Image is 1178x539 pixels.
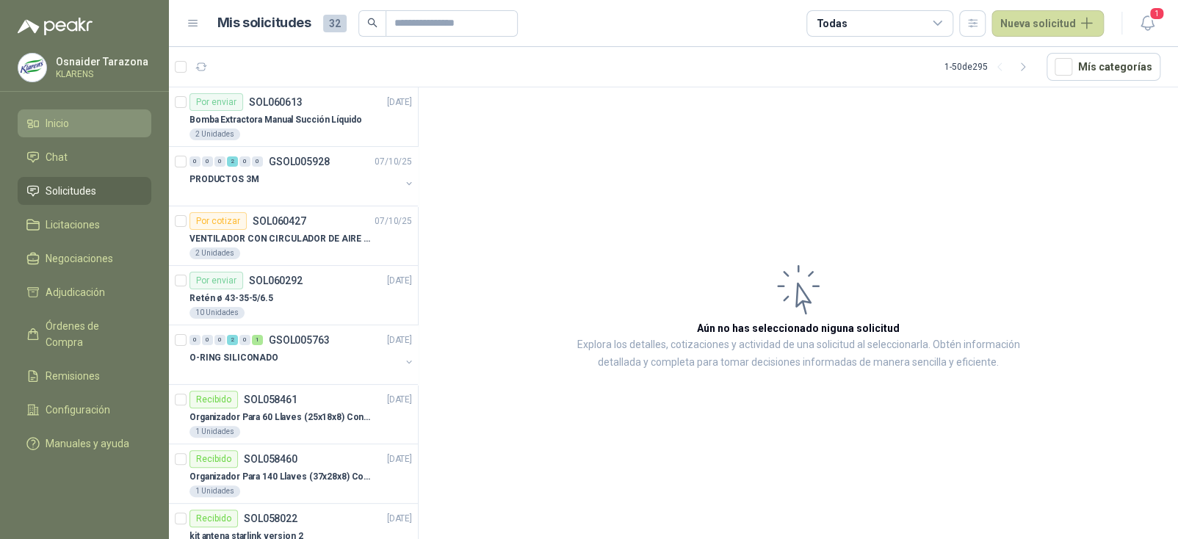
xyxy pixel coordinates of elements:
p: O-RING SILICONADO [189,351,278,365]
a: Licitaciones [18,211,151,239]
a: Remisiones [18,362,151,390]
p: KLARENS [56,70,148,79]
div: Recibido [189,450,238,468]
a: RecibidoSOL058460[DATE] Organizador Para 140 Llaves (37x28x8) Con Cerradura1 Unidades [169,444,418,504]
button: 1 [1134,10,1160,37]
p: Explora los detalles, cotizaciones y actividad de una solicitud al seleccionarla. Obtén informaci... [565,336,1031,372]
p: Osnaider Tarazona [56,57,148,67]
div: 0 [214,156,225,167]
p: SOL060292 [249,275,303,286]
p: [DATE] [387,333,412,347]
a: Adjudicación [18,278,151,306]
div: Recibido [189,510,238,527]
span: Manuales y ayuda [46,435,129,452]
a: Por enviarSOL060292[DATE] Retén ø 43-35-5/6.510 Unidades [169,266,418,325]
div: 0 [239,156,250,167]
p: SOL060427 [253,216,306,226]
div: 1 Unidades [189,426,240,438]
div: 0 [189,335,200,345]
a: Manuales y ayuda [18,430,151,457]
a: 0 0 0 2 0 0 GSOL00592807/10/25 PRODUCTOS 3M [189,153,415,200]
div: Por enviar [189,93,243,111]
div: Por enviar [189,272,243,289]
span: search [367,18,377,28]
span: 1 [1149,7,1165,21]
span: Configuración [46,402,110,418]
h3: Aún no has seleccionado niguna solicitud [697,320,900,336]
div: Todas [816,15,847,32]
p: Bomba Extractora Manual Succión Líquido [189,113,361,127]
div: 0 [214,335,225,345]
p: [DATE] [387,512,412,526]
p: VENTILADOR CON CIRCULADOR DE AIRE MULTIPROPOSITO XPOWER DE 14" [189,232,372,246]
a: Órdenes de Compra [18,312,151,356]
a: Inicio [18,109,151,137]
a: Configuración [18,396,151,424]
p: Organizador Para 60 Llaves (25x18x8) Con Cerradura [189,410,372,424]
a: RecibidoSOL058461[DATE] Organizador Para 60 Llaves (25x18x8) Con Cerradura1 Unidades [169,385,418,444]
div: 0 [202,335,213,345]
span: Órdenes de Compra [46,318,137,350]
p: PRODUCTOS 3M [189,173,259,187]
div: 1 - 50 de 295 [944,55,1035,79]
span: Remisiones [46,368,100,384]
div: 0 [202,156,213,167]
p: Retén ø 43-35-5/6.5 [189,292,273,305]
img: Logo peakr [18,18,93,35]
div: 2 [227,335,238,345]
div: 10 Unidades [189,307,245,319]
p: [DATE] [387,452,412,466]
div: Recibido [189,391,238,408]
div: 2 [227,156,238,167]
a: Negociaciones [18,245,151,272]
span: Solicitudes [46,183,96,199]
p: 07/10/25 [375,155,412,169]
div: 0 [252,156,263,167]
a: Chat [18,143,151,171]
a: Solicitudes [18,177,151,205]
p: SOL058022 [244,513,297,524]
h1: Mis solicitudes [217,12,311,34]
div: 1 Unidades [189,485,240,497]
p: [DATE] [387,274,412,288]
a: 0 0 0 2 0 1 GSOL005763[DATE] O-RING SILICONADO [189,331,415,378]
p: SOL058461 [244,394,297,405]
p: GSOL005763 [269,335,330,345]
p: Organizador Para 140 Llaves (37x28x8) Con Cerradura [189,470,372,484]
button: Nueva solicitud [991,10,1104,37]
div: 1 [252,335,263,345]
img: Company Logo [18,54,46,82]
div: 0 [189,156,200,167]
span: Negociaciones [46,250,113,267]
span: 32 [323,15,347,32]
p: [DATE] [387,393,412,407]
div: Por cotizar [189,212,247,230]
span: Inicio [46,115,69,131]
p: SOL060613 [249,97,303,107]
a: Por cotizarSOL06042707/10/25 VENTILADOR CON CIRCULADOR DE AIRE MULTIPROPOSITO XPOWER DE 14"2 Unid... [169,206,418,266]
p: [DATE] [387,95,412,109]
p: GSOL005928 [269,156,330,167]
span: Chat [46,149,68,165]
div: 0 [239,335,250,345]
div: 2 Unidades [189,129,240,140]
button: Mís categorías [1047,53,1160,81]
p: 07/10/25 [375,214,412,228]
span: Licitaciones [46,217,100,233]
span: Adjudicación [46,284,105,300]
p: SOL058460 [244,454,297,464]
div: 2 Unidades [189,247,240,259]
a: Por enviarSOL060613[DATE] Bomba Extractora Manual Succión Líquido2 Unidades [169,87,418,147]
